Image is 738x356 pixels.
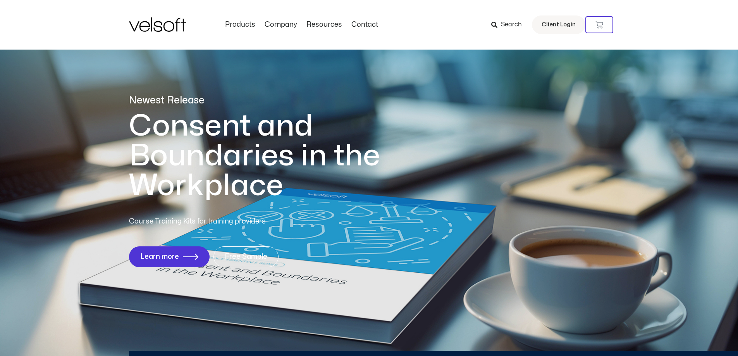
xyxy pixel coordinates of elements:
[129,216,322,227] p: Course Training Kits for training providers
[260,21,302,29] a: CompanyMenu Toggle
[302,21,347,29] a: ResourcesMenu Toggle
[129,111,412,201] h1: Consent and Boundaries in the Workplace
[347,21,383,29] a: ContactMenu Toggle
[129,17,186,32] img: Velsoft Training Materials
[129,94,412,107] p: Newest Release
[140,253,179,261] span: Learn more
[213,246,279,267] a: Free Sample
[542,20,576,30] span: Client Login
[501,20,522,30] span: Search
[225,253,267,261] span: Free Sample
[491,18,527,31] a: Search
[129,246,210,267] a: Learn more
[220,21,260,29] a: ProductsMenu Toggle
[220,21,383,29] nav: Menu
[532,15,585,34] a: Client Login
